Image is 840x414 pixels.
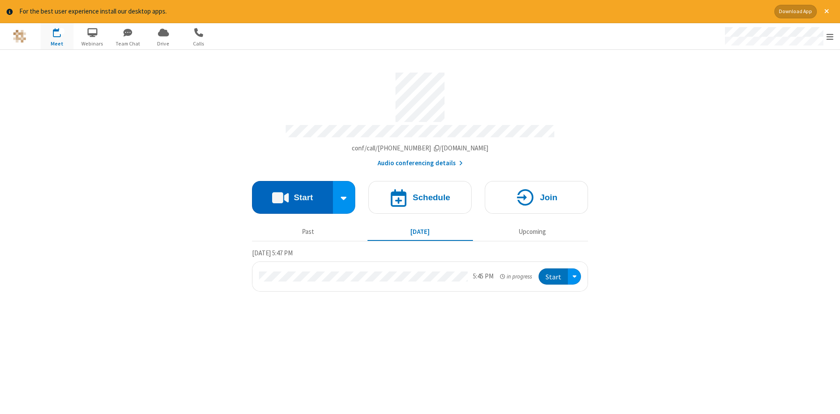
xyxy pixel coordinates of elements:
[252,66,588,168] section: Account details
[774,5,817,18] button: Download App
[485,181,588,214] button: Join
[19,7,768,17] div: For the best user experience install our desktop apps.
[41,40,73,48] span: Meet
[147,40,180,48] span: Drive
[473,271,493,282] div: 5:45 PM
[333,181,356,214] div: Start conference options
[76,40,109,48] span: Webinars
[539,268,568,285] button: Start
[479,224,585,240] button: Upcoming
[717,23,840,49] div: Open menu
[368,181,472,214] button: Schedule
[367,224,473,240] button: [DATE]
[13,30,26,43] img: QA Selenium DO NOT DELETE OR CHANGE
[252,181,333,214] button: Start
[112,40,144,48] span: Team Chat
[352,143,489,153] button: Copy my meeting room linkCopy my meeting room link
[59,28,65,35] div: 1
[3,23,36,49] button: Logo
[255,224,361,240] button: Past
[352,144,489,152] span: Copy my meeting room link
[182,40,215,48] span: Calls
[413,193,450,202] h4: Schedule
[294,193,313,202] h4: Start
[820,5,833,18] button: Close alert
[568,268,581,285] div: Open menu
[500,272,532,281] em: in progress
[540,193,557,202] h4: Join
[378,158,463,168] button: Audio conferencing details
[252,249,293,257] span: [DATE] 5:47 PM
[252,248,588,292] section: Today's Meetings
